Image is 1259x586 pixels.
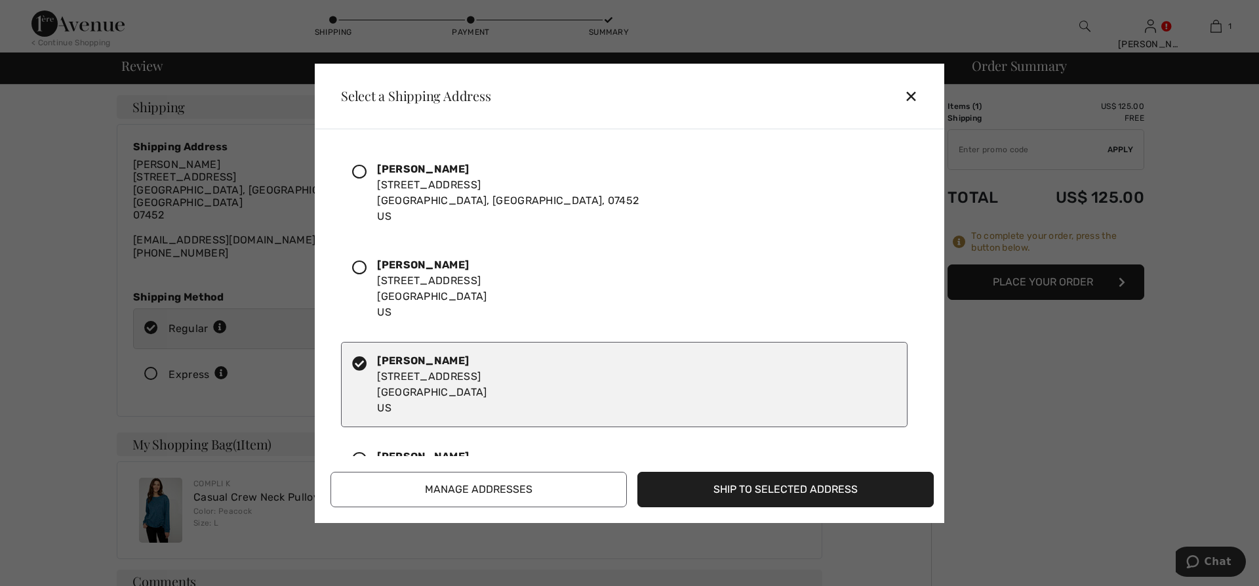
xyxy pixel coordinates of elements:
strong: [PERSON_NAME] [377,450,469,463]
button: Ship to Selected Address [637,472,934,507]
div: [STREET_ADDRESS] [GEOGRAPHIC_DATA], [GEOGRAPHIC_DATA], 07452 US [377,161,639,224]
div: [STREET_ADDRESS] [GEOGRAPHIC_DATA] US [377,257,487,320]
div: Select a Shipping Address [330,89,491,102]
strong: [PERSON_NAME] [377,354,469,367]
div: [STREET_ADDRESS] [GEOGRAPHIC_DATA] US [377,353,487,416]
strong: [PERSON_NAME] [377,259,469,271]
div: [GEOGRAPHIC_DATA][STREET_ADDRESS] [GEOGRAPHIC_DATA] US [377,449,590,512]
button: Manage Addresses [330,472,627,507]
div: ✕ [904,82,929,110]
span: Chat [29,9,56,21]
strong: [PERSON_NAME] [377,163,469,175]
